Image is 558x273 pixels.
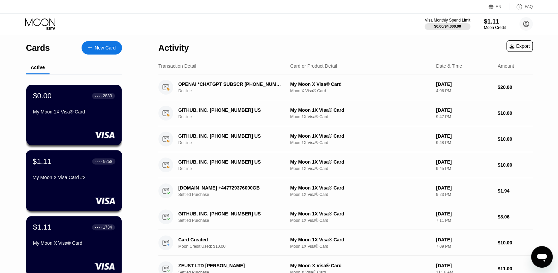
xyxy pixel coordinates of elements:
[178,211,284,216] div: GITHUB, INC. [PHONE_NUMBER] US
[290,166,431,171] div: Moon 1X Visa® Card
[26,150,122,211] div: $1.11● ● ● ●9258My Moon X Visa Card #2
[158,43,189,53] div: Activity
[290,211,431,216] div: My Moon 1X Visa® Card
[103,159,112,164] div: 9258
[158,152,533,178] div: GITHUB, INC. [PHONE_NUMBER] USDeclineMy Moon 1X Visa® CardMoon 1X Visa® Card[DATE]9:45 PM$10.00
[95,45,116,51] div: New Card
[290,140,431,145] div: Moon 1X Visa® Card
[178,114,292,119] div: Decline
[290,192,431,197] div: Moon 1X Visa® Card
[425,18,470,30] div: Visa Monthly Spend Limit$0.00/$4,000.00
[484,25,506,30] div: Moon Credit
[178,140,292,145] div: Decline
[436,192,492,197] div: 9:23 PM
[290,81,431,87] div: My Moon X Visa® Card
[33,240,115,246] div: My Moon X Visa® Card
[178,237,284,242] div: Card Created
[178,107,284,113] div: GITHUB, INC. [PHONE_NUMBER] US
[33,175,115,180] div: My Moon X Visa Card #2
[31,65,45,70] div: Active
[498,266,533,271] div: $11.00
[436,166,492,171] div: 9:45 PM
[525,4,533,9] div: FAQ
[158,63,196,69] div: Transaction Detail
[178,159,284,165] div: GITHUB, INC. [PHONE_NUMBER] US
[158,126,533,152] div: GITHUB, INC. [PHONE_NUMBER] USDeclineMy Moon 1X Visa® CardMoon 1X Visa® Card[DATE]9:48 PM$10.00
[290,107,431,113] div: My Moon 1X Visa® Card
[26,85,122,145] div: $0.00● ● ● ●2833My Moon 1X Visa® Card
[178,263,284,268] div: ZEUST LTD [PERSON_NAME]
[290,133,431,139] div: My Moon 1X Visa® Card
[425,18,470,23] div: Visa Monthly Spend Limit
[290,218,431,223] div: Moon 1X Visa® Card
[33,223,52,232] div: $1.11
[158,230,533,256] div: Card CreatedMoon Credit Used: $10.00My Moon 1X Visa® CardMoon 1X Visa® Card[DATE]7:09 PM$10.00
[178,133,284,139] div: GITHUB, INC. [PHONE_NUMBER] US
[498,188,533,194] div: $1.94
[436,133,492,139] div: [DATE]
[290,244,431,249] div: Moon 1X Visa® Card
[178,244,292,249] div: Moon Credit Used: $10.00
[498,63,514,69] div: Amount
[178,166,292,171] div: Decline
[103,94,112,98] div: 2833
[498,162,533,168] div: $10.00
[436,107,492,113] div: [DATE]
[290,63,337,69] div: Card or Product Detail
[178,185,284,191] div: [DOMAIN_NAME] +447729376000GB
[498,110,533,116] div: $10.00
[434,24,461,28] div: $0.00 / $4,000.00
[178,192,292,197] div: Settled Purchase
[103,225,112,230] div: 1734
[26,43,50,53] div: Cards
[436,218,492,223] div: 7:11 PM
[290,185,431,191] div: My Moon 1X Visa® Card
[484,18,506,30] div: $1.11Moon Credit
[498,214,533,219] div: $8.06
[436,237,492,242] div: [DATE]
[496,4,501,9] div: EN
[95,95,102,97] div: ● ● ● ●
[33,92,52,100] div: $0.00
[178,89,292,93] div: Decline
[33,157,52,166] div: $1.11
[158,178,533,204] div: [DOMAIN_NAME] +447729376000GBSettled PurchaseMy Moon 1X Visa® CardMoon 1X Visa® Card[DATE]9:23 PM...
[531,246,553,268] iframe: Button to launch messaging window
[498,84,533,90] div: $20.00
[436,81,492,87] div: [DATE]
[436,244,492,249] div: 7:09 PM
[158,74,533,100] div: OPENAI *CHATGPT SUBSCR [PHONE_NUMBER] USDeclineMy Moon X Visa® CardMoon X Visa® Card[DATE]4:06 PM...
[436,159,492,165] div: [DATE]
[290,114,431,119] div: Moon 1X Visa® Card
[489,3,509,10] div: EN
[509,3,533,10] div: FAQ
[82,41,122,55] div: New Card
[95,160,102,162] div: ● ● ● ●
[178,218,292,223] div: Settled Purchase
[436,185,492,191] div: [DATE]
[506,40,533,52] div: Export
[436,63,462,69] div: Date & Time
[158,204,533,230] div: GITHUB, INC. [PHONE_NUMBER] USSettled PurchaseMy Moon 1X Visa® CardMoon 1X Visa® Card[DATE]7:11 P...
[509,43,530,49] div: Export
[436,89,492,93] div: 4:06 PM
[290,159,431,165] div: My Moon 1X Visa® Card
[33,109,115,114] div: My Moon 1X Visa® Card
[484,18,506,25] div: $1.11
[436,211,492,216] div: [DATE]
[290,237,431,242] div: My Moon 1X Visa® Card
[290,263,431,268] div: My Moon X Visa® Card
[158,100,533,126] div: GITHUB, INC. [PHONE_NUMBER] USDeclineMy Moon 1X Visa® CardMoon 1X Visa® Card[DATE]9:47 PM$10.00
[290,89,431,93] div: Moon X Visa® Card
[436,114,492,119] div: 9:47 PM
[498,240,533,245] div: $10.00
[498,136,533,142] div: $10.00
[436,263,492,268] div: [DATE]
[95,226,102,228] div: ● ● ● ●
[436,140,492,145] div: 9:48 PM
[178,81,284,87] div: OPENAI *CHATGPT SUBSCR [PHONE_NUMBER] US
